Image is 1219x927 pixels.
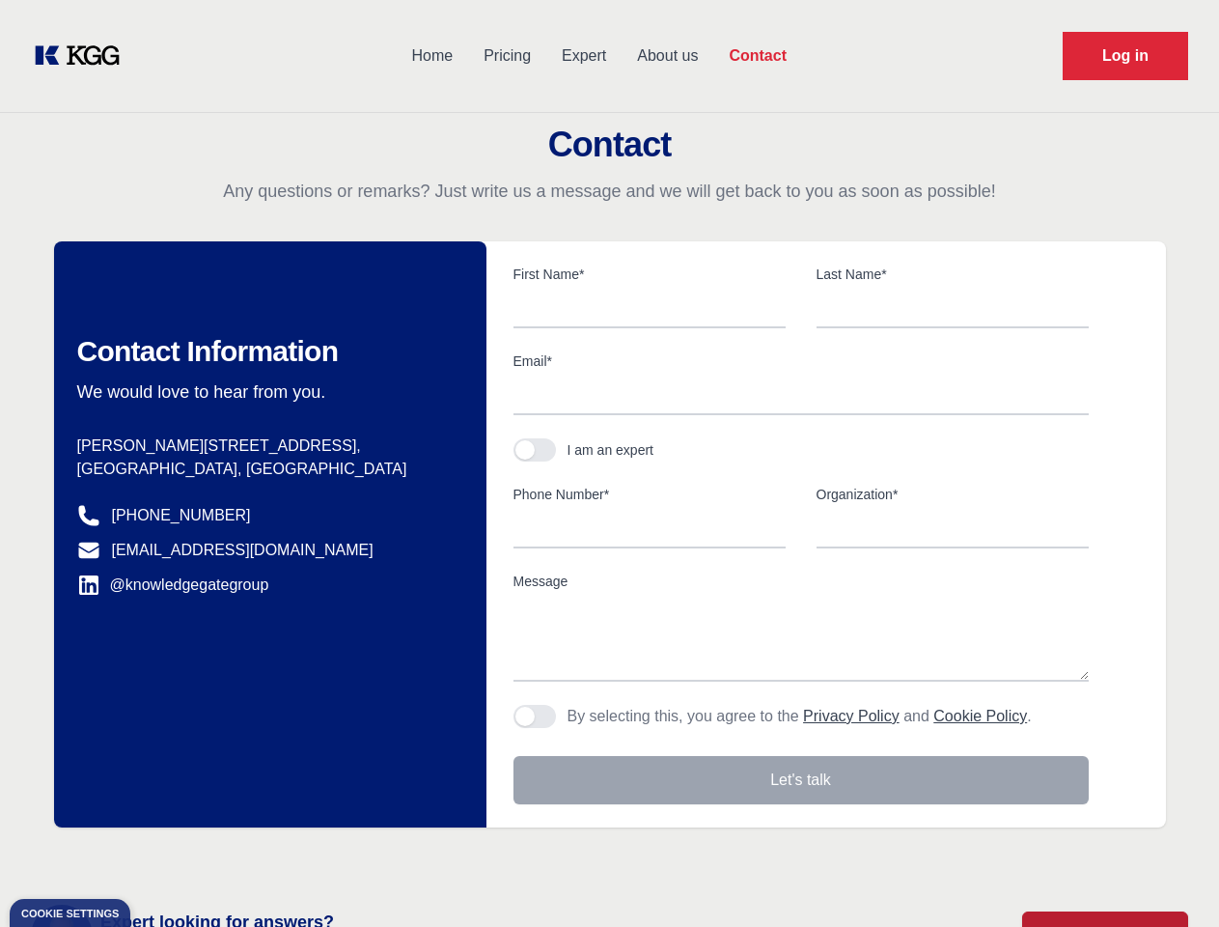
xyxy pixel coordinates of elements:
a: Cookie Policy [933,708,1027,724]
a: Request Demo [1063,32,1188,80]
a: Home [396,31,468,81]
a: [EMAIL_ADDRESS][DOMAIN_NAME] [112,539,374,562]
p: Any questions or remarks? Just write us a message and we will get back to you as soon as possible! [23,180,1196,203]
button: Let's talk [513,756,1089,804]
div: I am an expert [568,440,654,460]
iframe: Chat Widget [1122,834,1219,927]
div: Cookie settings [21,909,119,919]
a: Pricing [468,31,546,81]
h2: Contact Information [77,334,456,369]
label: Last Name* [817,265,1089,284]
a: About us [622,31,713,81]
a: @knowledgegategroup [77,574,269,597]
p: We would love to hear from you. [77,380,456,404]
label: Phone Number* [513,485,786,504]
p: [GEOGRAPHIC_DATA], [GEOGRAPHIC_DATA] [77,458,456,481]
a: [PHONE_NUMBER] [112,504,251,527]
a: Expert [546,31,622,81]
a: Contact [713,31,802,81]
label: Organization* [817,485,1089,504]
label: Email* [513,351,1089,371]
a: Privacy Policy [803,708,900,724]
label: First Name* [513,265,786,284]
p: [PERSON_NAME][STREET_ADDRESS], [77,435,456,458]
label: Message [513,572,1089,591]
a: KOL Knowledge Platform: Talk to Key External Experts (KEE) [31,41,135,71]
h2: Contact [23,126,1196,164]
p: By selecting this, you agree to the and . [568,705,1032,728]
